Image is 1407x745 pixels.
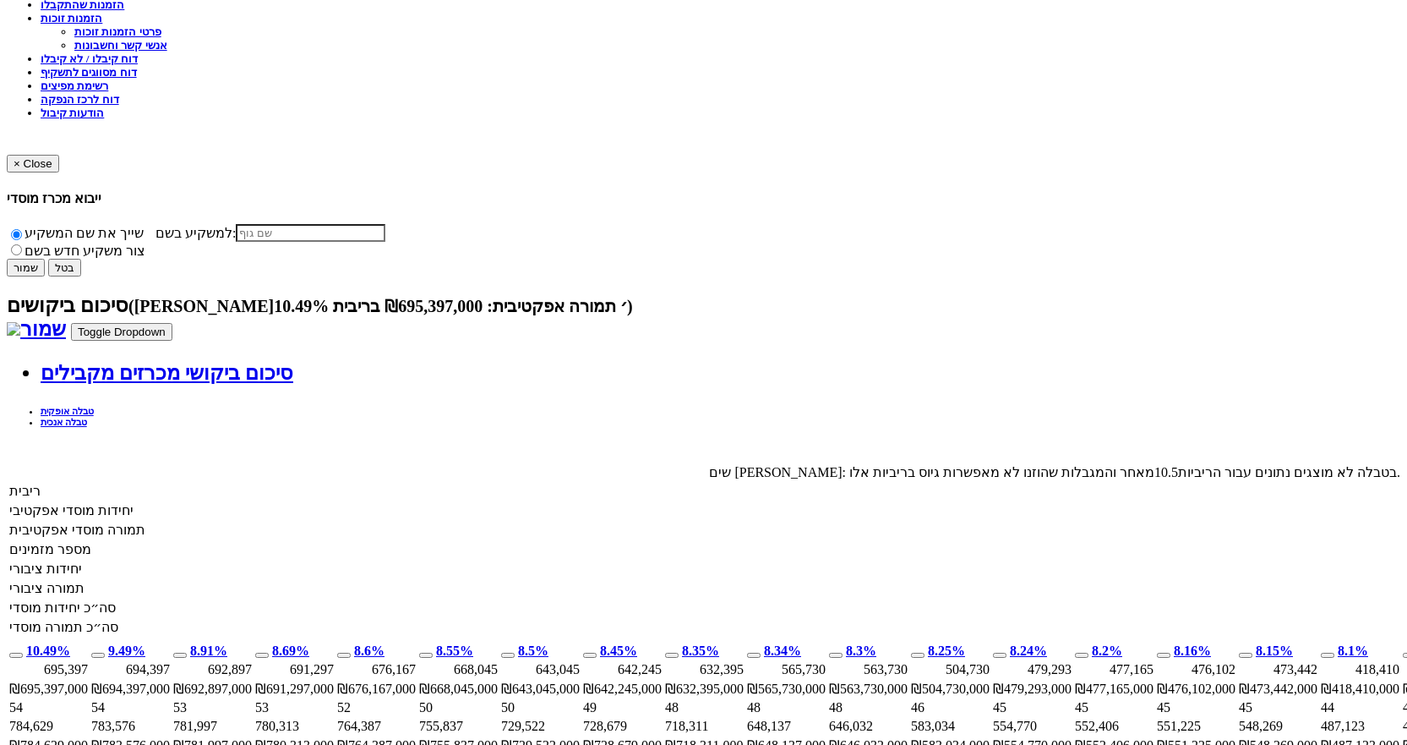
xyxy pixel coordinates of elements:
td: יחידות ציבורי [8,560,146,578]
td: מספר מזמינים [8,699,89,716]
td: תמורה ציבורי [8,579,146,597]
a: הזמנות זוכות [41,12,102,25]
a: 9.49% [108,644,145,658]
a: שמור [7,318,66,340]
a: דוח קיבלו / לא קיבלו [41,52,138,65]
td: מספר מזמינים [582,699,663,716]
td: יחידות ציבורי [418,718,499,735]
div: 10.5 [1154,465,1178,480]
td: יחידות אפקטיבי [828,661,908,678]
a: דוח לרכז הנפקה [41,93,119,106]
td: יחידות אפקטיבי [172,661,253,678]
td: מספר מזמינים [1156,699,1236,716]
td: תמורה אפקטיבית [8,680,89,698]
td: מספר מזמינים [90,699,171,716]
a: 8.25% [928,644,965,658]
td: יחידות ציבורי [1074,718,1154,735]
td: יחידות אפקטיבי [746,661,826,678]
td: סה״כ תמורה מוסדי [8,618,146,636]
td: מספר מזמינים [664,699,744,716]
a: 8.45% [600,644,637,658]
td: מספר מזמינים [1074,699,1154,716]
td: יחידות אפקטיבי [500,661,581,678]
td: יחידות אפקטיבי [1074,661,1154,678]
label: שייך את שם המשקיע למשקיע בשם: [7,224,1400,242]
a: 10.49% [26,644,70,658]
td: מספר מזמינים [8,540,146,558]
a: סיכום ביקושי מכרזים מקבילים [41,362,293,384]
a: 8.5% [518,644,548,658]
td: יחידות ציבורי [910,718,990,735]
td: תמורה אפקטיבית [1156,680,1236,698]
td: יחידות אפקטיבי [8,661,89,678]
div: שים [PERSON_NAME]: בטבלה לא מוצגים נתונים עבור הריביות מאחר והמגבלות שהוזנו לא מאפשרות גיוס בריבי... [7,464,1400,480]
td: סה״כ יחידות מוסדי [8,599,146,616]
td: יחידות אפקטיבי [1238,661,1318,678]
td: תמורה אפקטיבית [1238,680,1318,698]
td: מספר מזמינים [992,699,1072,716]
span: × [14,157,20,170]
a: 8.24% [1010,644,1047,658]
td: יחידות אפקטיבי [336,661,417,678]
td: תמורה מוסדי אפקטיבית [8,521,146,539]
td: יחידות אפקטיבי [582,661,663,678]
td: מספר מזמינים [418,699,499,716]
span: Toggle Dropdown [78,326,166,338]
td: יחידות אפקטיבי [90,661,171,678]
td: תמורה אפקטיבית [664,680,744,698]
td: יחידות אפקטיבי [1320,661,1400,678]
td: מספר מזמינים [172,699,253,716]
td: יחידות מוסדי אפקטיבי [8,501,146,519]
a: 8.91% [190,644,227,658]
td: תמורה אפקטיבית [172,680,253,698]
td: מספר מזמינים [254,699,335,716]
a: רשימת מפיצים [41,79,108,92]
td: יחידות ציבורי [1238,718,1318,735]
td: יחידות ציבורי [90,718,171,735]
td: תמורה אפקטיבית [828,680,908,698]
a: 8.55% [436,644,473,658]
td: תמורה אפקטיבית [418,680,499,698]
td: מספר מזמינים [500,699,581,716]
a: 8.35% [682,644,719,658]
td: תמורה אפקטיבית [1320,680,1400,698]
td: יחידות אפקטיבי [910,661,990,678]
input: שם גוף [236,224,385,242]
td: יחידות ציבורי [500,718,581,735]
td: תמורה אפקטיבית [1074,680,1154,698]
small: ([PERSON_NAME]׳ תמורה אפקטיבית: ₪695,397,000 בריבית 10.49%) [128,297,633,315]
button: בטל [48,259,81,277]
a: 8.3% [846,644,876,658]
a: 8.16% [1174,644,1211,658]
a: טבלה אופקית [41,406,94,416]
img: excel-file-black.png [7,322,20,336]
td: יחידות ציבורי [172,718,253,735]
td: תמורה אפקטיבית [582,680,663,698]
a: 8.69% [272,644,309,658]
td: תמורה אפקטיבית [500,680,581,698]
button: שמור [7,259,45,277]
td: מספר מזמינים [1238,699,1318,716]
td: תמורה אפקטיבית [910,680,990,698]
a: 8.34% [764,644,801,658]
td: תמורה אפקטיבית [746,680,826,698]
h4: ייבוא מכרז מוסדי [7,190,1400,206]
td: תמורה אפקטיבית [992,680,1072,698]
a: 8.2% [1092,644,1122,658]
td: יחידות אפקטיבי [418,661,499,678]
button: Toggle Dropdown [71,323,172,341]
a: אנשי קשר וחשבונות [74,39,167,52]
td: יחידות ציבורי [828,718,908,735]
td: מספר מזמינים [336,699,417,716]
td: יחידות ציבורי [582,718,663,735]
td: תמורה אפקטיבית [90,680,171,698]
label: צור משקיע חדש בשם [7,244,157,258]
td: מספר מזמינים [828,699,908,716]
a: 8.6% [354,644,384,658]
td: מספר מזמינים [910,699,990,716]
td: יחידות ציבורי [1320,718,1400,735]
a: הודעות קיבול [41,107,104,119]
td: יחידות אפקטיבי [1156,661,1236,678]
td: ריבית [8,482,146,500]
span: Close [24,157,52,170]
